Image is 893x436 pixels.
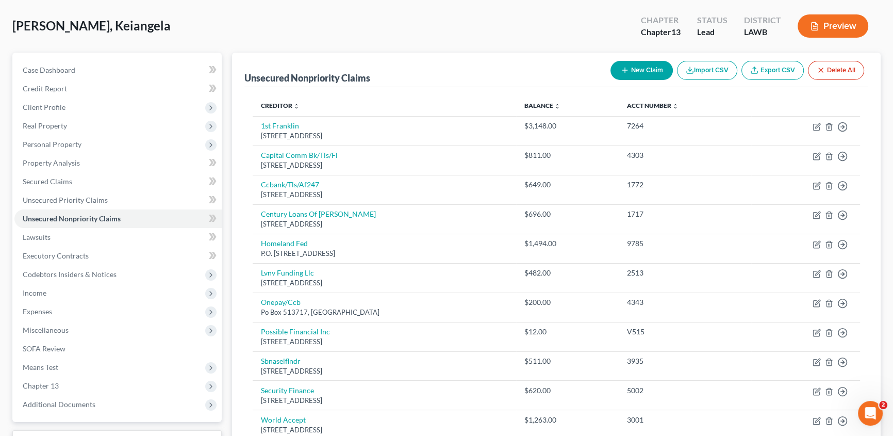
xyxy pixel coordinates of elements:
[14,228,222,247] a: Lawsuits
[23,251,89,260] span: Executory Contracts
[879,401,887,409] span: 2
[23,233,51,241] span: Lawsuits
[23,326,69,334] span: Miscellaneous
[627,150,743,160] div: 4303
[14,209,222,228] a: Unsecured Nonpriority Claims
[697,26,727,38] div: Lead
[261,131,508,141] div: [STREET_ADDRESS]
[261,357,301,365] a: Sbnaselflndr
[261,327,330,336] a: Possible Financial Inc
[524,297,610,308] div: $200.00
[627,121,743,131] div: 7264
[261,396,508,406] div: [STREET_ADDRESS]
[697,14,727,26] div: Status
[261,337,508,347] div: [STREET_ADDRESS]
[14,79,222,98] a: Credit Report
[14,172,222,191] a: Secured Claims
[293,103,300,109] i: unfold_more
[261,160,508,170] div: [STREET_ADDRESS]
[798,14,868,38] button: Preview
[671,27,681,37] span: 13
[261,209,376,218] a: Century Loans Of [PERSON_NAME]
[14,154,222,172] a: Property Analysis
[261,249,508,259] div: P.O. [STREET_ADDRESS]
[554,103,560,109] i: unfold_more
[261,219,508,229] div: [STREET_ADDRESS]
[627,238,743,249] div: 9785
[14,247,222,265] a: Executory Contracts
[23,363,58,372] span: Means Test
[627,180,743,190] div: 1772
[261,121,299,130] a: 1st Franklin
[524,180,610,190] div: $649.00
[627,327,743,337] div: V515
[23,381,59,390] span: Chapter 13
[672,103,679,109] i: unfold_more
[261,386,314,395] a: Security Finance
[741,61,804,80] a: Export CSV
[261,268,314,277] a: Lvnv Funding Llc
[261,180,319,189] a: Ccbank/Tls/Af247
[627,268,743,278] div: 2513
[23,196,108,204] span: Unsecured Priority Claims
[261,239,308,248] a: Homeland Fed
[677,61,737,80] button: Import CSV
[261,366,508,376] div: [STREET_ADDRESS]
[23,400,95,409] span: Additional Documents
[261,278,508,288] div: [STREET_ADDRESS]
[23,103,65,111] span: Client Profile
[23,177,72,186] span: Secured Claims
[23,214,121,223] span: Unsecured Nonpriority Claims
[261,151,338,159] a: Capital Comm Bk/Tls/Fl
[627,209,743,219] div: 1717
[261,190,508,200] div: [STREET_ADDRESS]
[524,415,610,425] div: $1,263.00
[627,385,743,396] div: 5002
[610,61,673,80] button: New Claim
[627,102,679,109] a: Acct Number unfold_more
[23,270,117,279] span: Codebtors Insiders & Notices
[261,308,508,317] div: Po Box 513717, [GEOGRAPHIC_DATA]
[858,401,883,426] iframe: Intercom live chat
[14,191,222,209] a: Unsecured Priority Claims
[641,26,681,38] div: Chapter
[261,415,306,424] a: World Accept
[744,26,781,38] div: LAWB
[14,61,222,79] a: Case Dashboard
[524,121,610,131] div: $3,148.00
[524,385,610,396] div: $620.00
[23,84,67,93] span: Credit Report
[23,288,46,297] span: Income
[627,356,743,366] div: 3935
[14,340,222,358] a: SOFA Review
[524,209,610,219] div: $696.00
[524,356,610,366] div: $511.00
[524,238,610,249] div: $1,494.00
[261,425,508,435] div: [STREET_ADDRESS]
[23,344,65,353] span: SOFA Review
[23,66,75,74] span: Case Dashboard
[744,14,781,26] div: District
[23,158,80,167] span: Property Analysis
[524,327,610,337] div: $12.00
[23,121,67,130] span: Real Property
[244,72,370,84] div: Unsecured Nonpriority Claims
[627,297,743,308] div: 4343
[261,102,300,109] a: Creditor unfold_more
[23,307,52,316] span: Expenses
[12,18,171,33] span: [PERSON_NAME], Keiangela
[627,415,743,425] div: 3001
[261,298,301,306] a: Onepay/Ccb
[524,150,610,160] div: $811.00
[641,14,681,26] div: Chapter
[808,61,864,80] button: Delete All
[524,102,560,109] a: Balance unfold_more
[524,268,610,278] div: $482.00
[23,140,81,149] span: Personal Property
